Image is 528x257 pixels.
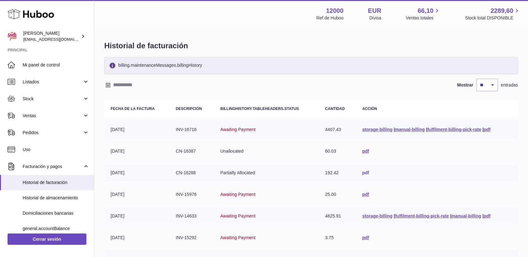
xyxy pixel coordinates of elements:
span: | [426,127,427,132]
img: mar@ensuelofirme.com [8,32,17,41]
a: pdf [484,213,491,218]
span: Awaiting Payment [220,127,255,132]
span: [EMAIL_ADDRESS][DOMAIN_NAME] [23,37,92,42]
strong: billingHistory.tableHeaders.status [220,107,299,111]
a: 2289,60 Stock total DISPONIBLE [465,7,520,21]
a: Cerrar sesión [8,233,86,245]
td: 192.42 [319,164,356,182]
span: entradas [501,82,518,88]
span: Ventas [23,113,83,119]
span: Pedidos [23,130,83,136]
a: storage-billing [362,127,392,132]
td: [DATE] [104,185,170,204]
strong: 12000 [326,7,344,15]
span: general.accountBalance [23,226,89,232]
span: Uso [23,147,89,153]
strong: Fecha de la factura [111,107,155,111]
span: Stock total DISPONIBLE [465,15,520,21]
td: INV-15976 [170,185,214,204]
td: [DATE] [104,228,170,247]
td: INV-15292 [170,228,214,247]
td: 4407.43 [319,120,356,139]
a: pdf [362,192,369,197]
div: billing.maintenanceMessages.billingHistory [104,57,518,74]
span: Partially Allocated [220,170,255,175]
strong: Descripción [176,107,202,111]
a: fulfilment-billing-pick-rate [427,127,481,132]
span: Awaiting Payment [220,235,255,240]
td: 3.75 [319,228,356,247]
span: | [482,213,484,218]
span: Facturación y pagos [23,164,83,170]
td: CN-16288 [170,164,214,182]
span: Historial de facturación [23,180,89,186]
h1: Historial de facturación [104,41,518,51]
label: Mostrar [457,82,473,88]
td: [DATE] [104,142,170,160]
td: 4825.91 [319,207,356,225]
a: storage-billing [362,213,392,218]
span: | [450,213,451,218]
span: Historial de almacenamiento [23,195,89,201]
strong: EUR [368,7,381,15]
span: | [394,213,395,218]
a: manual-billing [395,127,425,132]
td: [DATE] [104,164,170,182]
td: INV-16716 [170,120,214,139]
td: CN-16387 [170,142,214,160]
span: Stock [23,96,83,102]
span: 2289,60 [491,7,513,15]
span: 66,10 [418,7,433,15]
div: [PERSON_NAME] [23,30,80,42]
strong: Cantidad [325,107,345,111]
a: manual-billing [451,213,481,218]
a: fulfilment-billing-pick-rate [395,213,449,218]
td: [DATE] [104,207,170,225]
td: [DATE] [104,120,170,139]
strong: Acción [362,107,377,111]
td: INV-14633 [170,207,214,225]
span: Awaiting Payment [220,213,255,218]
a: pdf [484,127,491,132]
td: 60.03 [319,142,356,160]
td: 25.00 [319,185,356,204]
span: Listados [23,79,83,85]
span: | [394,127,395,132]
a: pdf [362,235,369,240]
a: pdf [362,149,369,154]
span: Mi panel de control [23,62,89,68]
span: | [482,127,484,132]
a: pdf [362,170,369,175]
span: Unallocated [220,149,243,154]
span: Ventas totales [406,15,441,21]
div: Divisa [369,15,381,21]
div: Ref de Huboo [316,15,343,21]
span: Domiciliaciones bancarias [23,210,89,216]
span: Awaiting Payment [220,192,255,197]
a: 66,10 Ventas totales [406,7,441,21]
